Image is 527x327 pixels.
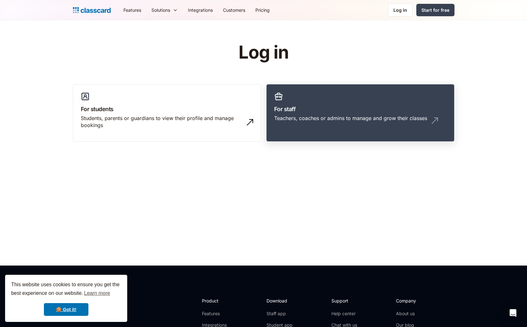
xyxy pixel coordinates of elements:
span: This website uses cookies to ensure you get the best experience on our website. [11,281,121,298]
div: Start for free [421,7,449,13]
div: Teachers, coaches or admins to manage and grow their classes [274,115,427,122]
a: Help center [331,310,357,317]
h1: Log in [163,43,364,62]
a: For staffTeachers, coaches or admins to manage and grow their classes [266,84,454,142]
a: Start for free [416,4,454,16]
a: Features [202,310,236,317]
a: Integrations [183,3,218,17]
a: About us [396,310,438,317]
a: dismiss cookie message [44,303,88,316]
h2: Product [202,297,236,304]
h2: Download [267,297,293,304]
a: Customers [218,3,250,17]
h3: For students [81,105,253,113]
div: cookieconsent [5,275,127,322]
a: learn more about cookies [83,288,111,298]
h3: For staff [274,105,447,113]
div: Students, parents or guardians to view their profile and manage bookings [81,115,240,129]
h2: Company [396,297,438,304]
div: Solutions [151,7,170,13]
a: Pricing [250,3,275,17]
a: Log in [388,4,413,17]
h2: Support [331,297,357,304]
a: Features [118,3,146,17]
div: Solutions [146,3,183,17]
div: Log in [393,7,407,13]
a: Staff app [267,310,293,317]
a: For studentsStudents, parents or guardians to view their profile and manage bookings [73,84,261,142]
div: Open Intercom Messenger [505,305,521,321]
a: home [73,6,111,15]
